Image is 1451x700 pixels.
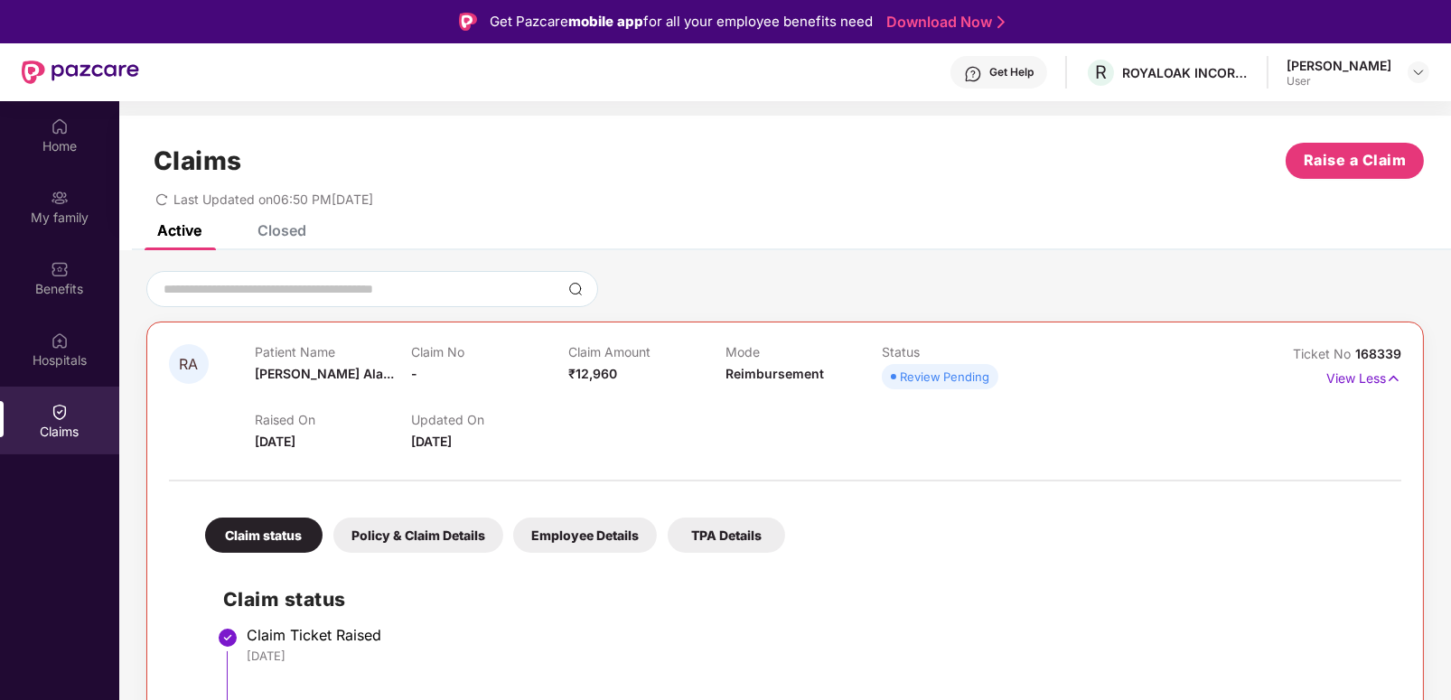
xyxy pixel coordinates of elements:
button: Raise a Claim [1286,143,1424,179]
p: Updated On [411,412,568,427]
img: Stroke [997,13,1005,32]
img: svg+xml;base64,PHN2ZyBpZD0iSG9tZSIgeG1sbnM9Imh0dHA6Ly93d3cudzMub3JnLzIwMDAvc3ZnIiB3aWR0aD0iMjAiIG... [51,117,69,135]
div: Closed [257,221,306,239]
div: Review Pending [900,368,989,386]
span: Raise a Claim [1304,149,1407,172]
p: Mode [725,344,883,359]
img: Logo [459,13,477,31]
div: [PERSON_NAME] [1287,57,1391,74]
p: Status [882,344,1039,359]
img: svg+xml;base64,PHN2ZyBpZD0iQmVuZWZpdHMiIHhtbG5zPSJodHRwOi8vd3d3LnczLm9yZy8yMDAwL3N2ZyIgd2lkdGg9Ij... [51,260,69,278]
a: Download Now [886,13,999,32]
div: User [1287,74,1391,89]
span: 168339 [1355,346,1401,361]
div: TPA Details [668,518,785,553]
img: svg+xml;base64,PHN2ZyBpZD0iRHJvcGRvd24tMzJ4MzIiIHhtbG5zPSJodHRwOi8vd3d3LnczLm9yZy8yMDAwL3N2ZyIgd2... [1411,65,1426,79]
img: svg+xml;base64,PHN2ZyBpZD0iU2VhcmNoLTMyeDMyIiB4bWxucz0iaHR0cDovL3d3dy53My5vcmcvMjAwMC9zdmciIHdpZH... [568,282,583,296]
span: ₹12,960 [568,366,617,381]
img: svg+xml;base64,PHN2ZyB4bWxucz0iaHR0cDovL3d3dy53My5vcmcvMjAwMC9zdmciIHdpZHRoPSIxNyIgaGVpZ2h0PSIxNy... [1386,369,1401,388]
strong: mobile app [568,13,643,30]
div: Employee Details [513,518,657,553]
h1: Claims [154,145,242,176]
div: [DATE] [247,648,1383,664]
p: View Less [1326,364,1401,388]
span: RA [180,357,199,372]
div: Policy & Claim Details [333,518,503,553]
img: svg+xml;base64,PHN2ZyBpZD0iSGVscC0zMngzMiIgeG1sbnM9Imh0dHA6Ly93d3cudzMub3JnLzIwMDAvc3ZnIiB3aWR0aD... [964,65,982,83]
span: R [1095,61,1107,83]
span: Reimbursement [725,366,824,381]
img: New Pazcare Logo [22,61,139,84]
img: svg+xml;base64,PHN2ZyBpZD0iU3RlcC1Eb25lLTMyeDMyIiB4bWxucz0iaHR0cDovL3d3dy53My5vcmcvMjAwMC9zdmciIH... [217,627,239,649]
img: svg+xml;base64,PHN2ZyB3aWR0aD0iMjAiIGhlaWdodD0iMjAiIHZpZXdCb3g9IjAgMCAyMCAyMCIgZmlsbD0ibm9uZSIgeG... [51,189,69,207]
span: [DATE] [255,434,295,449]
div: Get Help [989,65,1034,79]
p: Claim Amount [568,344,725,359]
span: Last Updated on 06:50 PM[DATE] [173,191,373,207]
div: ROYALOAK INCORPORATION PRIVATE LIMITED [1122,64,1249,81]
span: redo [155,191,168,207]
p: Raised On [255,412,412,427]
span: [PERSON_NAME] Ala... [255,366,394,381]
div: Claim Ticket Raised [247,626,1383,644]
img: svg+xml;base64,PHN2ZyBpZD0iSG9zcGl0YWxzIiB4bWxucz0iaHR0cDovL3d3dy53My5vcmcvMjAwMC9zdmciIHdpZHRoPS... [51,331,69,350]
div: Get Pazcare for all your employee benefits need [490,11,873,33]
span: [DATE] [411,434,452,449]
p: Claim No [411,344,568,359]
h2: Claim status [223,584,1383,614]
p: Patient Name [255,344,412,359]
div: Claim status [205,518,323,553]
span: Ticket No [1293,346,1355,361]
img: svg+xml;base64,PHN2ZyBpZD0iQ2xhaW0iIHhtbG5zPSJodHRwOi8vd3d3LnczLm9yZy8yMDAwL3N2ZyIgd2lkdGg9IjIwIi... [51,403,69,421]
div: Active [157,221,201,239]
span: - [411,366,417,381]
